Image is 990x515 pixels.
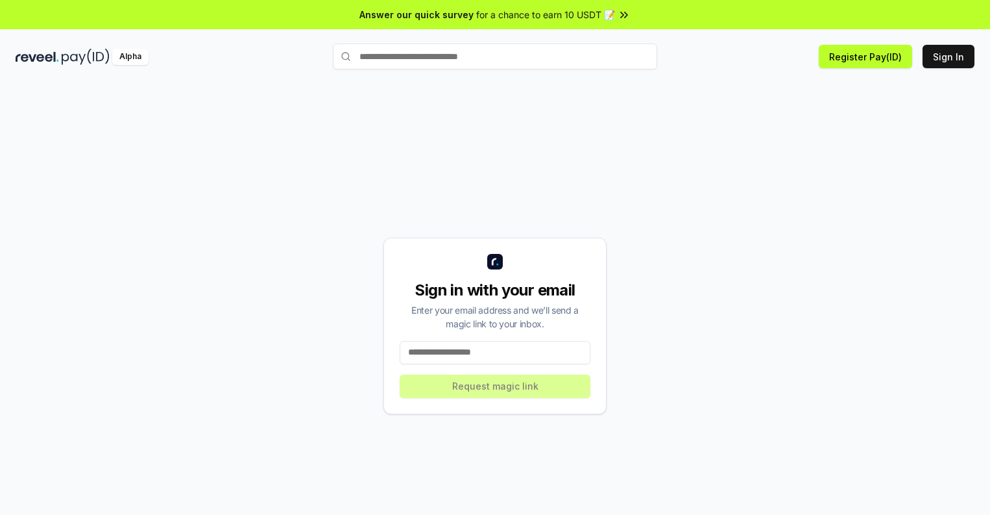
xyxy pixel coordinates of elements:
div: Alpha [112,49,149,65]
img: reveel_dark [16,49,59,65]
div: Enter your email address and we’ll send a magic link to your inbox. [400,303,590,331]
button: Register Pay(ID) [819,45,912,68]
span: for a chance to earn 10 USDT 📝 [476,8,615,21]
img: pay_id [62,49,110,65]
button: Sign In [923,45,974,68]
img: logo_small [487,254,503,270]
span: Answer our quick survey [359,8,474,21]
div: Sign in with your email [400,280,590,301]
